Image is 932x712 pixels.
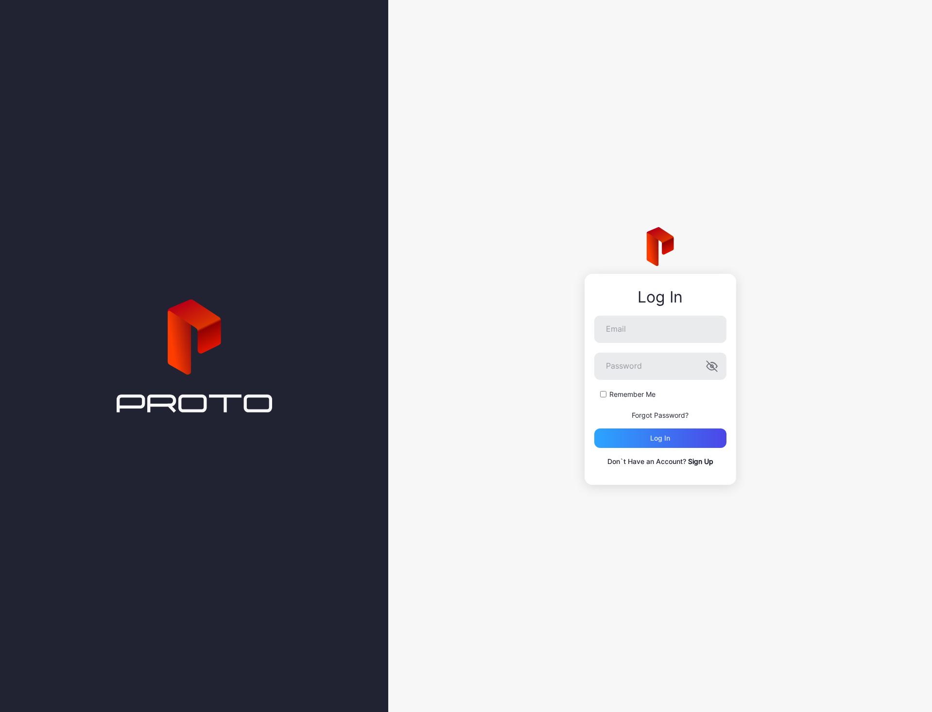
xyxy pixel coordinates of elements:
button: Password [706,360,718,372]
p: Don`t Have an Account? [594,456,726,467]
input: Password [594,353,726,380]
div: Log in [650,434,670,442]
a: Forgot Password? [632,411,689,419]
label: Remember Me [609,390,656,399]
input: Email [594,316,726,343]
button: Log in [594,428,726,448]
a: Sign Up [688,457,713,465]
div: Log In [594,288,726,306]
